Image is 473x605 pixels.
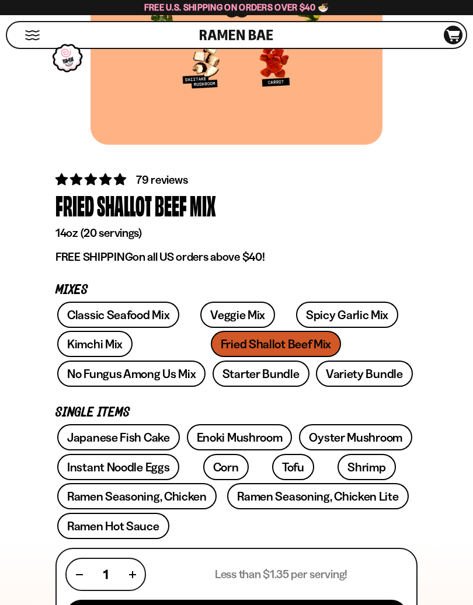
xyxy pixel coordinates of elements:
[55,285,418,296] p: Mixes
[338,454,395,480] a: Shrimp
[57,454,179,480] a: Instant Noodle Eggs
[103,567,108,582] span: 1
[227,483,408,509] a: Ramen Seasoning, Chicken Lite
[215,567,347,582] p: Less than $1.35 per serving!
[57,513,169,539] a: Ramen Hot Sauce
[144,2,329,13] span: Free U.S. Shipping on Orders over $40 🍜
[97,188,152,223] div: Shallot
[203,454,249,480] a: Corn
[55,250,418,264] p: on all US orders above $40!
[57,331,133,357] a: Kimchi Mix
[57,361,206,387] a: No Fungus Among Us Mix
[200,302,275,328] a: Veggie Mix
[272,454,314,480] a: Tofu
[316,361,413,387] a: Variety Bundle
[55,226,418,240] p: 14oz (20 servings)
[299,424,412,450] a: Oyster Mushroom
[57,424,180,450] a: Japanese Fish Cake
[187,424,293,450] a: Enoki Mushroom
[213,361,309,387] a: Starter Bundle
[55,250,133,264] strong: FREE SHIPPING
[57,302,179,328] a: Classic Seafood Mix
[55,188,94,223] div: Fried
[296,302,398,328] a: Spicy Garlic Mix
[136,173,187,187] span: 79 reviews
[190,188,216,223] div: Mix
[55,172,128,187] span: 4.82 stars
[25,30,40,40] button: Mobile Menu Trigger
[55,407,418,418] p: Single Items
[155,188,187,223] div: Beef
[57,483,217,509] a: Ramen Seasoning, Chicken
